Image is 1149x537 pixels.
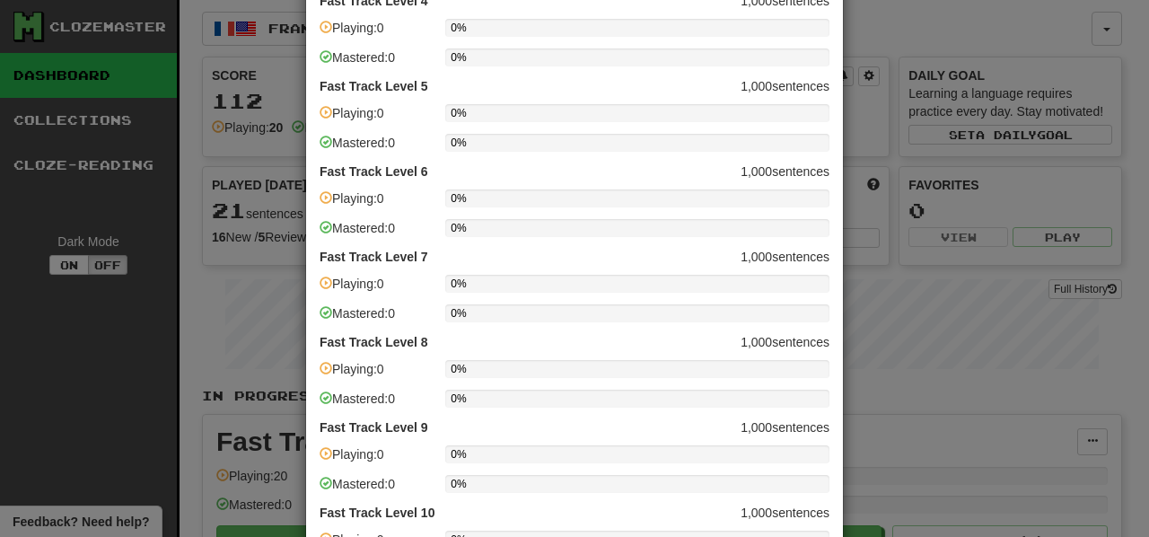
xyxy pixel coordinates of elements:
[320,360,436,390] div: Playing: 0
[320,248,428,266] strong: Fast Track Level 7
[320,19,436,48] div: Playing: 0
[320,104,436,134] div: Playing: 0
[320,418,829,436] p: 1,000 sentences
[320,77,428,95] strong: Fast Track Level 5
[320,418,428,436] strong: Fast Track Level 9
[320,445,436,475] div: Playing: 0
[320,275,436,304] div: Playing: 0
[320,48,436,78] div: Mastered: 0
[320,475,436,505] div: Mastered: 0
[320,504,434,522] strong: Fast Track Level 10
[320,219,436,249] div: Mastered: 0
[320,390,436,419] div: Mastered: 0
[320,248,829,266] p: 1,000 sentences
[320,163,829,180] p: 1,000 sentences
[320,333,829,351] p: 1,000 sentences
[320,304,436,334] div: Mastered: 0
[320,134,436,163] div: Mastered: 0
[320,77,829,95] p: 1,000 sentences
[320,163,428,180] strong: Fast Track Level 6
[320,189,436,219] div: Playing: 0
[320,504,829,522] p: 1,000 sentences
[320,333,428,351] strong: Fast Track Level 8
